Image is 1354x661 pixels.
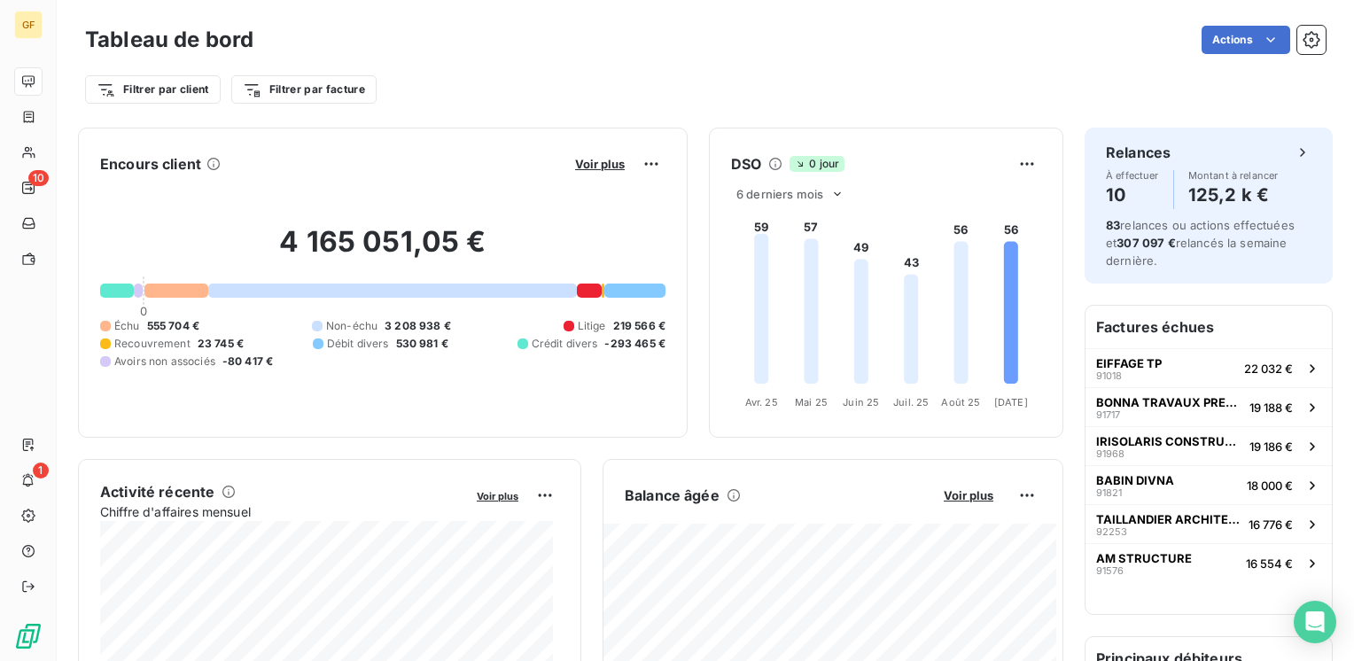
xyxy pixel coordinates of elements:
[147,318,199,334] span: 555 704 €
[1096,551,1192,565] span: AM STRUCTURE
[578,318,606,334] span: Litige
[604,336,665,352] span: -293 465 €
[731,153,761,175] h6: DSO
[893,396,929,408] tspan: Juil. 25
[613,318,665,334] span: 219 566 €
[795,396,828,408] tspan: Mai 25
[198,336,244,352] span: 23 745 €
[570,156,630,172] button: Voir plus
[1096,487,1122,498] span: 91821
[477,490,518,502] span: Voir plus
[1086,426,1332,465] button: IRISOLARIS CONSTRUCTION9196819 186 €
[1106,181,1159,209] h4: 10
[385,318,451,334] span: 3 208 938 €
[625,485,720,506] h6: Balance âgée
[396,336,448,352] span: 530 981 €
[140,304,147,318] span: 0
[327,336,389,352] span: Débit divers
[1086,504,1332,543] button: TAILLANDIER ARCHITECTES ASSOCIES9225316 776 €
[85,24,253,56] h3: Tableau de bord
[1106,218,1295,268] span: relances ou actions effectuées et relancés la semaine dernière.
[1249,439,1293,454] span: 19 186 €
[222,354,273,369] span: -80 417 €
[114,318,140,334] span: Échu
[1106,170,1159,181] span: À effectuer
[1096,473,1174,487] span: BABIN DIVNA
[1096,370,1122,381] span: 91018
[736,187,823,201] span: 6 derniers mois
[14,622,43,650] img: Logo LeanPay
[790,156,844,172] span: 0 jour
[994,396,1028,408] tspan: [DATE]
[1086,543,1332,582] button: AM STRUCTURE9157616 554 €
[114,336,191,352] span: Recouvrement
[114,354,215,369] span: Avoirs non associés
[1249,517,1293,532] span: 16 776 €
[1096,512,1241,526] span: TAILLANDIER ARCHITECTES ASSOCIES
[1106,218,1120,232] span: 83
[575,157,625,171] span: Voir plus
[1117,236,1175,250] span: 307 097 €
[944,488,993,502] span: Voir plus
[843,396,879,408] tspan: Juin 25
[14,11,43,39] div: GF
[1247,478,1293,493] span: 18 000 €
[100,481,214,502] h6: Activité récente
[231,75,377,104] button: Filtrer par facture
[1096,434,1242,448] span: IRISOLARIS CONSTRUCTION
[1096,448,1124,459] span: 91968
[471,487,524,503] button: Voir plus
[1249,400,1293,415] span: 19 188 €
[1202,26,1290,54] button: Actions
[941,396,980,408] tspan: Août 25
[1106,142,1171,163] h6: Relances
[1086,306,1332,348] h6: Factures échues
[1096,356,1162,370] span: EIFFAGE TP
[100,502,464,521] span: Chiffre d'affaires mensuel
[1244,362,1293,376] span: 22 032 €
[1096,409,1120,420] span: 91717
[28,170,49,186] span: 10
[938,487,999,503] button: Voir plus
[532,336,598,352] span: Crédit divers
[1096,395,1242,409] span: BONNA TRAVAUX PRESSION
[1086,387,1332,426] button: BONNA TRAVAUX PRESSION9171719 188 €
[745,396,778,408] tspan: Avr. 25
[1096,526,1127,537] span: 92253
[85,75,221,104] button: Filtrer par client
[100,153,201,175] h6: Encours client
[1188,170,1279,181] span: Montant à relancer
[33,463,49,478] span: 1
[1096,565,1124,576] span: 91576
[1086,348,1332,387] button: EIFFAGE TP9101822 032 €
[1246,556,1293,571] span: 16 554 €
[1188,181,1279,209] h4: 125,2 k €
[100,224,665,277] h2: 4 165 051,05 €
[326,318,377,334] span: Non-échu
[1086,465,1332,504] button: BABIN DIVNA9182118 000 €
[1294,601,1336,643] div: Open Intercom Messenger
